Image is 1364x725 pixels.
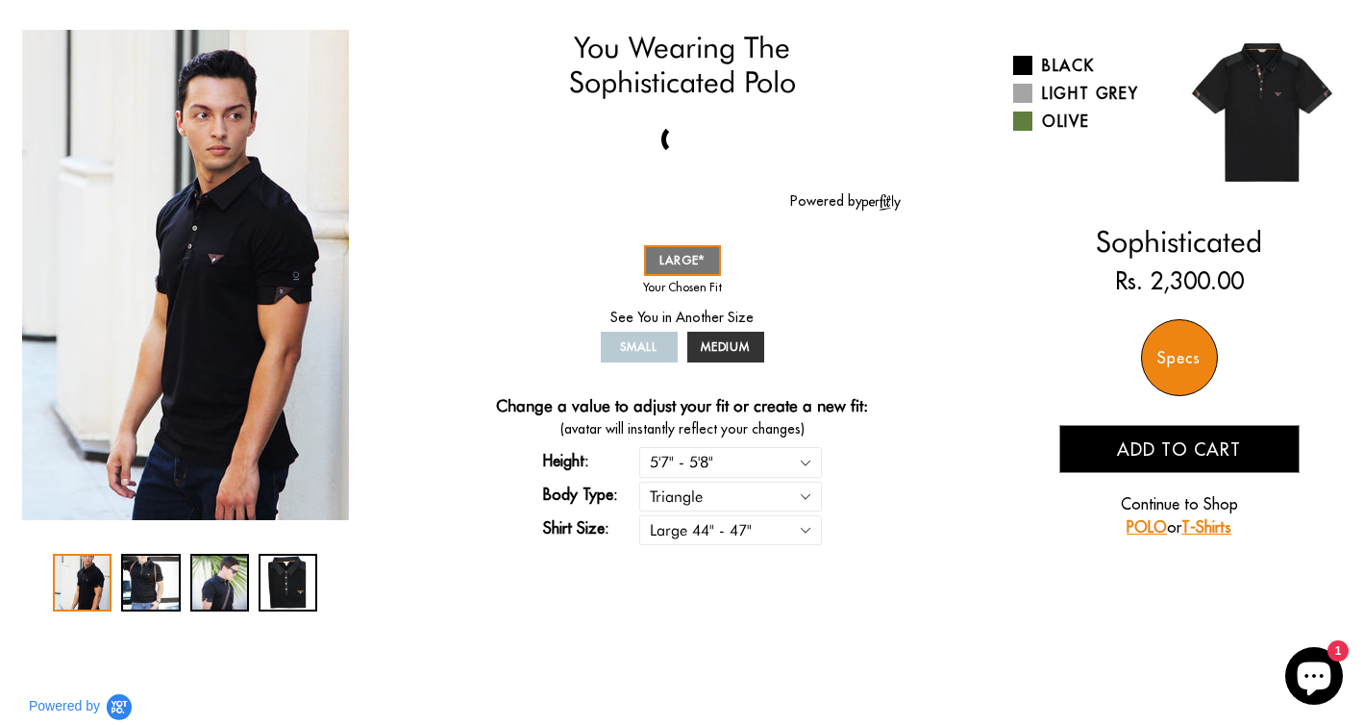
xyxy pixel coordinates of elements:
[1059,492,1300,538] p: Continue to Shop or
[22,30,349,520] img: IMG_2215_copy_36f57b9c-8390-45a9-9ca2-faecd04841ef_340x.jpg
[1013,54,1164,77] a: Black
[701,339,751,354] span: MEDIUM
[29,698,100,714] span: Powered by
[53,554,112,612] div: 1 / 4
[687,332,764,362] a: MEDIUM
[1179,30,1345,195] img: 019.jpg
[1279,647,1349,710] inbox-online-store-chat: Shopify online store chat
[601,332,678,362] a: SMALL
[1013,82,1164,105] a: Light Grey
[620,339,657,354] span: SMALL
[1013,224,1345,259] h2: Sophisticated
[1181,517,1231,537] a: T-Shirts
[496,396,868,419] h4: Change a value to adjust your fit or create a new fit:
[1141,319,1218,396] div: Specs
[543,449,639,472] label: Height:
[790,192,901,210] a: Powered by
[1059,425,1300,473] button: Add to cart
[463,419,901,439] span: (avatar will instantly reflect your changes)
[19,30,351,520] div: 1 / 4
[1127,517,1167,537] a: POLO
[543,483,639,506] label: Body Type:
[259,554,317,612] div: 4 / 4
[862,194,901,211] img: perfitly-logo_73ae6c82-e2e3-4a36-81b1-9e913f6ac5a1.png
[463,30,901,100] h1: You Wearing The Sophisticated Polo
[659,253,706,267] span: LARGE
[1115,263,1244,298] ins: Rs. 2,300.00
[1117,438,1241,461] span: Add to cart
[190,554,249,612] div: 3 / 4
[121,554,180,612] div: 2 / 4
[543,516,639,539] label: Shirt Size:
[1013,110,1164,133] a: Olive
[644,245,721,276] a: LARGE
